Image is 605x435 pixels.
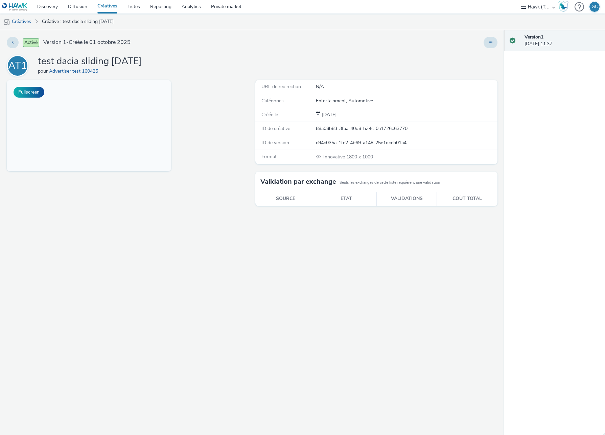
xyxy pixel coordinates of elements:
[316,83,324,90] span: N/A
[437,192,497,206] th: Coût total
[255,192,316,206] th: Source
[49,68,101,74] a: Advertiser test 160425
[558,1,568,12] img: Hawk Academy
[261,111,278,118] span: Créée le
[261,98,284,104] span: Catégories
[8,56,27,75] div: AT1
[43,39,131,46] span: Version 1 - Créée le 01 octobre 2025
[321,111,336,118] span: [DATE]
[2,3,28,11] img: undefined Logo
[260,177,336,187] h3: Validation par exchange
[591,2,598,12] div: GC
[38,55,142,68] h1: test dacia sliding [DATE]
[38,68,49,74] span: pour
[323,154,373,160] span: 1800 x 1000
[376,192,437,206] th: Validations
[558,1,571,12] a: Hawk Academy
[14,87,44,98] button: Fullscreen
[261,83,301,90] span: URL de redirection
[316,125,497,132] div: 88a08b83-3faa-40d8-b34c-0a1726c63770
[340,180,440,185] small: Seuls les exchanges de cette liste requièrent une validation
[261,153,277,160] span: Format
[261,125,290,132] span: ID de créative
[525,34,543,40] strong: Version 1
[316,192,376,206] th: Etat
[321,111,336,118] div: Création 01 octobre 2025, 11:37
[525,34,600,48] div: [DATE] 11:37
[316,98,497,104] div: Entertainment, Automotive
[3,19,10,25] img: mobile
[7,62,31,69] a: AT1
[323,154,346,160] span: Innovative
[261,139,289,146] span: ID de version
[39,14,117,30] a: Créative : test dacia sliding [DATE]
[316,139,497,146] div: c94c035a-1fe2-4b69-a148-25e1dceb01a4
[23,38,39,47] span: Activé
